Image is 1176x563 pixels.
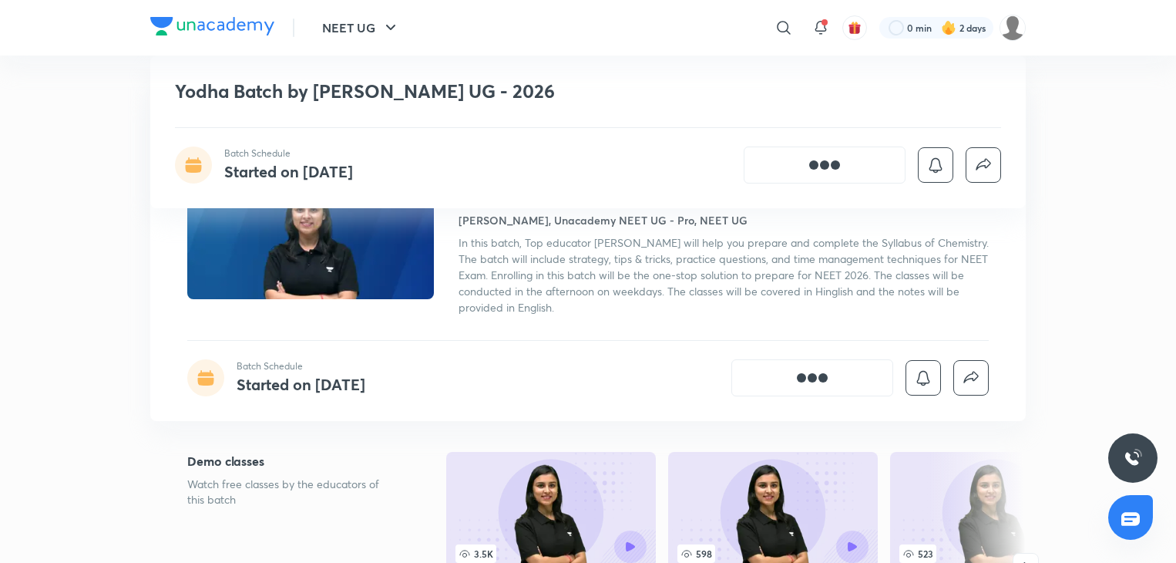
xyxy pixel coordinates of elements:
[1124,449,1142,467] img: ttu
[941,20,956,35] img: streak
[677,544,715,563] span: 598
[744,147,906,184] button: [object Object]
[731,359,893,396] button: [object Object]
[224,147,353,160] p: Batch Schedule
[150,17,274,35] img: Company Logo
[842,15,867,40] button: avatar
[848,21,862,35] img: avatar
[899,544,936,563] span: 523
[187,477,397,507] p: Watch free classes by the educators of this batch
[459,212,748,228] h4: [PERSON_NAME], Unacademy NEET UG - Pro, NEET UG
[1000,15,1026,41] img: Tanya Kumari
[175,80,778,103] h1: Yodha Batch by [PERSON_NAME] UG - 2026
[455,544,496,563] span: 3.5K
[237,359,365,373] p: Batch Schedule
[313,12,409,43] button: NEET UG
[185,159,436,301] img: Thumbnail
[459,235,989,315] span: In this batch, Top educator [PERSON_NAME] will help you prepare and complete the Syllabus of Chem...
[187,452,397,470] h5: Demo classes
[150,17,274,39] a: Company Logo
[224,161,353,182] h4: Started on [DATE]
[237,374,365,395] h4: Started on [DATE]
